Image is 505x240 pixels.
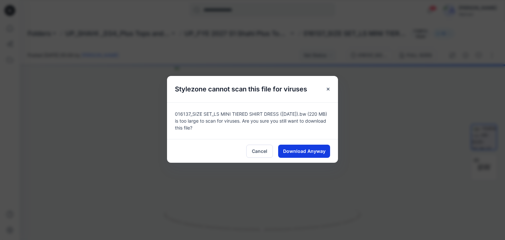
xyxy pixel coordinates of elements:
span: Cancel [252,148,267,155]
button: Close [322,83,334,95]
h5: Stylezone cannot scan this file for viruses [167,76,315,102]
button: Download Anyway [278,145,330,158]
button: Cancel [246,145,273,158]
div: 016137_SIZE SET_LS MINI TIERED SHIRT DRESS ([DATE]).bw (220 MB) is too large to scan for viruses.... [167,102,338,139]
span: Download Anyway [283,148,325,155]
